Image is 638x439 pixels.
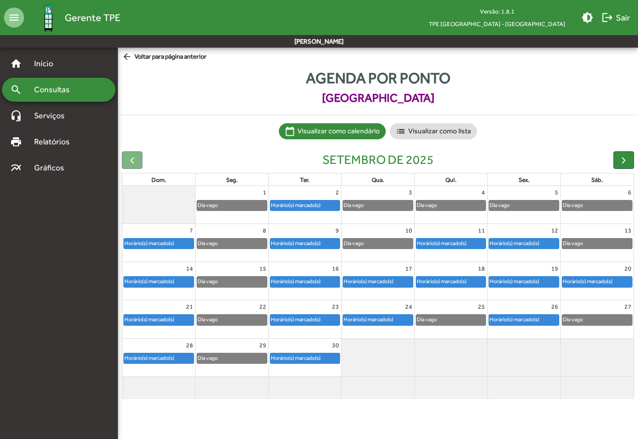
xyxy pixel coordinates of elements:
[421,5,573,18] div: Versão: 1.8.1
[480,186,487,199] a: 4 de setembro de 2025
[124,239,175,248] div: Horário(s) marcado(s)
[488,186,561,224] td: 5 de setembro de 2025
[268,338,342,376] td: 30 de setembro de 2025
[562,277,613,286] div: Horário(s) marcado(s)
[28,162,78,174] span: Gráficos
[343,277,394,286] div: Horário(s) marcado(s)
[403,262,414,275] a: 17 de setembro de 2025
[270,315,321,324] div: Horário(s) marcado(s)
[488,262,561,300] td: 19 de setembro de 2025
[330,300,341,313] a: 23 de setembro de 2025
[562,315,583,324] div: Dia vago
[10,162,22,174] mat-icon: multiline_chart
[257,300,268,313] a: 22 de setembro de 2025
[581,12,593,24] mat-icon: brightness_medium
[370,174,386,185] a: quarta-feira
[334,224,341,237] a: 9 de setembro de 2025
[10,110,22,122] mat-icon: headset_mic
[196,300,269,338] td: 22 de setembro de 2025
[560,224,633,262] td: 13 de setembro de 2025
[270,277,321,286] div: Horário(s) marcado(s)
[24,2,120,34] a: Gerente TPE
[414,300,488,338] td: 25 de setembro de 2025
[28,58,68,70] span: Início
[122,338,196,376] td: 28 de setembro de 2025
[298,174,311,185] a: terça-feira
[257,339,268,352] a: 29 de setembro de 2025
[476,262,487,275] a: 18 de setembro de 2025
[549,262,560,275] a: 19 de setembro de 2025
[197,277,218,286] div: Dia vago
[476,300,487,313] a: 25 de setembro de 2025
[549,300,560,313] a: 26 de setembro de 2025
[403,224,414,237] a: 10 de setembro de 2025
[10,58,22,70] mat-icon: home
[421,18,573,30] span: TPE [GEOGRAPHIC_DATA] - [GEOGRAPHIC_DATA]
[268,186,342,224] td: 2 de setembro de 2025
[443,174,458,185] a: quinta-feira
[488,224,561,262] td: 12 de setembro de 2025
[118,89,638,107] span: [GEOGRAPHIC_DATA]
[122,224,196,262] td: 7 de setembro de 2025
[122,52,134,63] mat-icon: arrow_back
[334,186,341,199] a: 2 de setembro de 2025
[224,174,240,185] a: segunda-feira
[343,239,364,248] div: Dia vago
[343,315,394,324] div: Horário(s) marcado(s)
[65,10,120,26] span: Gerente TPE
[197,239,218,248] div: Dia vago
[197,315,218,324] div: Dia vago
[489,277,540,286] div: Horário(s) marcado(s)
[396,126,406,136] mat-icon: list
[342,224,415,262] td: 10 de setembro de 2025
[32,2,65,34] img: Logo
[197,353,218,363] div: Dia vago
[622,300,633,313] a: 27 de setembro de 2025
[390,123,477,139] mat-chip: Visualizar como lista
[124,353,175,363] div: Horário(s) marcado(s)
[414,224,488,262] td: 11 de setembro de 2025
[414,186,488,224] td: 4 de setembro de 2025
[285,126,295,136] mat-icon: calendar_today
[407,186,414,199] a: 3 de setembro de 2025
[268,300,342,338] td: 23 de setembro de 2025
[330,339,341,352] a: 30 de setembro de 2025
[342,262,415,300] td: 17 de setembro de 2025
[626,186,633,199] a: 6 de setembro de 2025
[342,186,415,224] td: 3 de setembro de 2025
[562,200,583,210] div: Dia vago
[622,224,633,237] a: 13 de setembro de 2025
[560,186,633,224] td: 6 de setembro de 2025
[10,136,22,148] mat-icon: print
[270,239,321,248] div: Horário(s) marcado(s)
[562,239,583,248] div: Dia vago
[517,174,532,185] a: sexta-feira
[28,110,78,122] span: Serviços
[330,262,341,275] a: 16 de setembro de 2025
[124,315,175,324] div: Horário(s) marcado(s)
[416,315,437,324] div: Dia vago
[416,200,437,210] div: Dia vago
[197,200,218,210] div: Dia vago
[279,123,386,139] mat-chip: Visualizar como calendário
[416,277,467,286] div: Horário(s) marcado(s)
[184,339,195,352] a: 28 de setembro de 2025
[488,300,561,338] td: 26 de setembro de 2025
[489,239,540,248] div: Horário(s) marcado(s)
[403,300,414,313] a: 24 de setembro de 2025
[489,315,540,324] div: Horário(s) marcado(s)
[257,262,268,275] a: 15 de setembro de 2025
[122,262,196,300] td: 14 de setembro de 2025
[184,262,195,275] a: 14 de setembro de 2025
[549,224,560,237] a: 12 de setembro de 2025
[122,52,207,63] span: Voltar para página anterior
[597,9,634,27] button: Sair
[28,84,83,96] span: Consultas
[196,224,269,262] td: 8 de setembro de 2025
[124,277,175,286] div: Horário(s) marcado(s)
[261,224,268,237] a: 8 de setembro de 2025
[601,12,613,24] mat-icon: logout
[343,200,364,210] div: Dia vago
[622,262,633,275] a: 20 de setembro de 2025
[476,224,487,237] a: 11 de setembro de 2025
